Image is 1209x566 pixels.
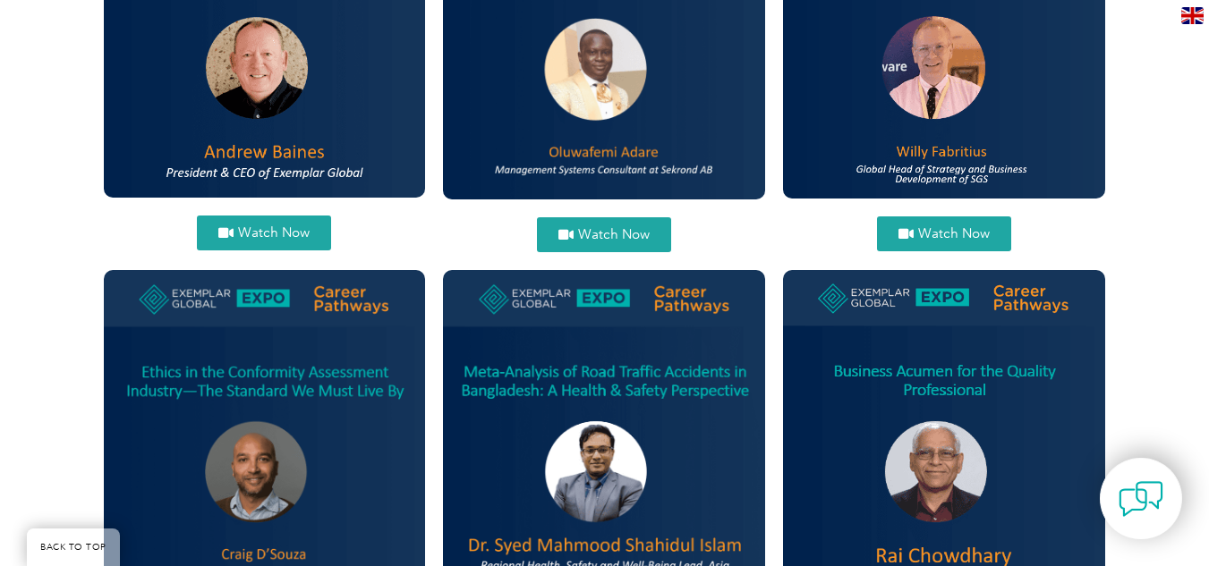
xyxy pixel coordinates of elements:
img: contact-chat.png [1119,477,1163,521]
span: Watch Now [238,226,310,240]
span: Watch Now [578,228,650,241]
img: en [1181,7,1204,24]
span: Watch Now [918,227,990,241]
a: Watch Now [877,216,1011,251]
a: Watch Now [197,215,331,250]
a: BACK TO TOP [27,528,120,566]
a: Watch Now [537,217,671,252]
